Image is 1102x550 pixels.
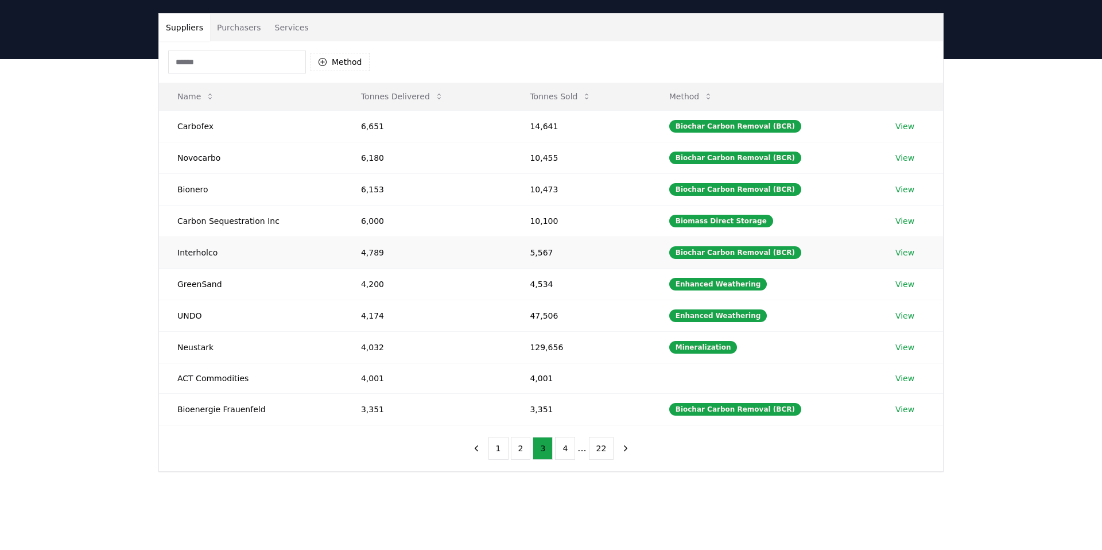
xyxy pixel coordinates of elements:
[159,268,343,300] td: GreenSand
[669,246,801,259] div: Biochar Carbon Removal (BCR)
[533,437,553,460] button: 3
[343,300,511,331] td: 4,174
[895,404,914,415] a: View
[669,403,801,416] div: Biochar Carbon Removal (BCR)
[511,300,650,331] td: 47,506
[352,85,453,108] button: Tonnes Delivered
[159,237,343,268] td: Interholco
[669,152,801,164] div: Biochar Carbon Removal (BCR)
[343,237,511,268] td: 4,789
[159,300,343,331] td: UNDO
[159,173,343,205] td: Bionero
[343,363,511,393] td: 4,001
[895,310,914,322] a: View
[159,363,343,393] td: ACT Commodities
[895,247,914,258] a: View
[210,14,268,41] button: Purchasers
[511,173,650,205] td: 10,473
[895,215,914,227] a: View
[555,437,575,460] button: 4
[343,205,511,237] td: 6,000
[511,363,650,393] td: 4,001
[268,14,316,41] button: Services
[669,309,767,322] div: Enhanced Weathering
[511,331,650,363] td: 129,656
[895,342,914,353] a: View
[511,110,650,142] td: 14,641
[343,393,511,425] td: 3,351
[895,373,914,384] a: View
[159,393,343,425] td: Bioenergie Frauenfeld
[521,85,600,108] button: Tonnes Sold
[343,110,511,142] td: 6,651
[343,331,511,363] td: 4,032
[159,205,343,237] td: Carbon Sequestration Inc
[511,437,531,460] button: 2
[311,53,370,71] button: Method
[669,278,767,291] div: Enhanced Weathering
[660,85,723,108] button: Method
[159,14,210,41] button: Suppliers
[343,173,511,205] td: 6,153
[669,341,738,354] div: Mineralization
[488,437,509,460] button: 1
[895,152,914,164] a: View
[511,205,650,237] td: 10,100
[669,120,801,133] div: Biochar Carbon Removal (BCR)
[616,437,635,460] button: next page
[895,184,914,195] a: View
[669,183,801,196] div: Biochar Carbon Removal (BCR)
[159,331,343,363] td: Neustark
[895,278,914,290] a: View
[467,437,486,460] button: previous page
[159,110,343,142] td: Carbofex
[343,268,511,300] td: 4,200
[511,268,650,300] td: 4,534
[159,142,343,173] td: Novocarbo
[669,215,773,227] div: Biomass Direct Storage
[577,441,586,455] li: ...
[511,393,650,425] td: 3,351
[589,437,614,460] button: 22
[343,142,511,173] td: 6,180
[168,85,224,108] button: Name
[511,142,650,173] td: 10,455
[895,121,914,132] a: View
[511,237,650,268] td: 5,567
